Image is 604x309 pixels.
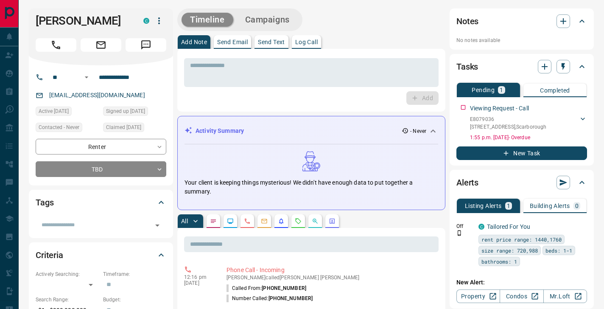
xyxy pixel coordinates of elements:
p: - Never [410,127,426,135]
svg: Calls [244,218,251,225]
svg: Push Notification Only [456,230,462,236]
button: Timeline [182,13,233,27]
p: E8079036 [470,115,546,123]
p: Listing Alerts [465,203,502,209]
h2: Tags [36,196,53,209]
p: Search Range: [36,296,99,303]
span: bathrooms: 1 [481,257,517,266]
h2: Alerts [456,176,478,189]
h2: Tasks [456,60,478,73]
h2: Notes [456,14,478,28]
svg: Agent Actions [329,218,336,225]
p: 0 [575,203,579,209]
p: Add Note [181,39,207,45]
div: Fri Mar 01 2024 [36,107,99,118]
span: Claimed [DATE] [106,123,141,132]
div: Activity Summary- Never [185,123,438,139]
svg: Emails [261,218,268,225]
p: [PERSON_NAME] called [PERSON_NAME] [PERSON_NAME] [226,275,435,281]
span: Message [126,38,166,52]
svg: Opportunities [312,218,319,225]
span: [PHONE_NUMBER] [262,285,306,291]
p: New Alert: [456,278,587,287]
p: 1 [500,87,503,93]
p: 1 [507,203,510,209]
p: 12:16 pm [184,274,214,280]
button: Open [151,219,163,231]
div: Tags [36,192,166,213]
div: Mon Nov 27 2023 [103,107,166,118]
a: Property [456,289,500,303]
span: rent price range: 1440,1760 [481,235,562,244]
span: Call [36,38,76,52]
p: Called From: [226,284,306,292]
h2: Criteria [36,248,63,262]
p: Log Call [295,39,318,45]
p: Send Text [258,39,285,45]
span: beds: 1-1 [545,246,572,255]
span: Active [DATE] [39,107,69,115]
p: 1:55 p.m. [DATE] - Overdue [470,134,587,141]
span: Email [81,38,121,52]
div: Tasks [456,56,587,77]
svg: Requests [295,218,302,225]
p: Viewing Request - Call [470,104,529,113]
div: Fri Mar 15 2024 [103,123,166,135]
svg: Listing Alerts [278,218,285,225]
p: Actively Searching: [36,270,99,278]
p: Off [456,222,473,230]
p: All [181,218,188,224]
div: E8079036[STREET_ADDRESS],Scarborough [470,114,587,132]
p: Timeframe: [103,270,166,278]
p: [STREET_ADDRESS] , Scarborough [470,123,546,131]
button: Open [81,72,92,82]
a: Mr.Loft [543,289,587,303]
h1: [PERSON_NAME] [36,14,131,28]
p: Pending [472,87,495,93]
div: condos.ca [143,18,149,24]
span: [PHONE_NUMBER] [268,295,313,301]
svg: Notes [210,218,217,225]
p: Completed [540,87,570,93]
button: Campaigns [237,13,298,27]
p: Phone Call - Incoming [226,266,435,275]
p: Budget: [103,296,166,303]
span: Signed up [DATE] [106,107,145,115]
div: TBD [36,161,166,177]
div: Alerts [456,172,587,193]
div: Renter [36,139,166,154]
div: Notes [456,11,587,31]
p: Building Alerts [530,203,570,209]
a: Tailored For You [487,223,530,230]
a: [EMAIL_ADDRESS][DOMAIN_NAME] [49,92,145,98]
span: Contacted - Never [39,123,79,132]
svg: Lead Browsing Activity [227,218,234,225]
p: Your client is keeping things mysterious! We didn't have enough data to put together a summary. [185,178,438,196]
p: Number Called: [226,295,313,302]
button: New Task [456,146,587,160]
div: condos.ca [478,224,484,230]
span: size range: 720,988 [481,246,538,255]
a: Condos [500,289,543,303]
div: Criteria [36,245,166,265]
p: Activity Summary [196,126,244,135]
p: Send Email [217,39,248,45]
p: [DATE] [184,280,214,286]
p: No notes available [456,37,587,44]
